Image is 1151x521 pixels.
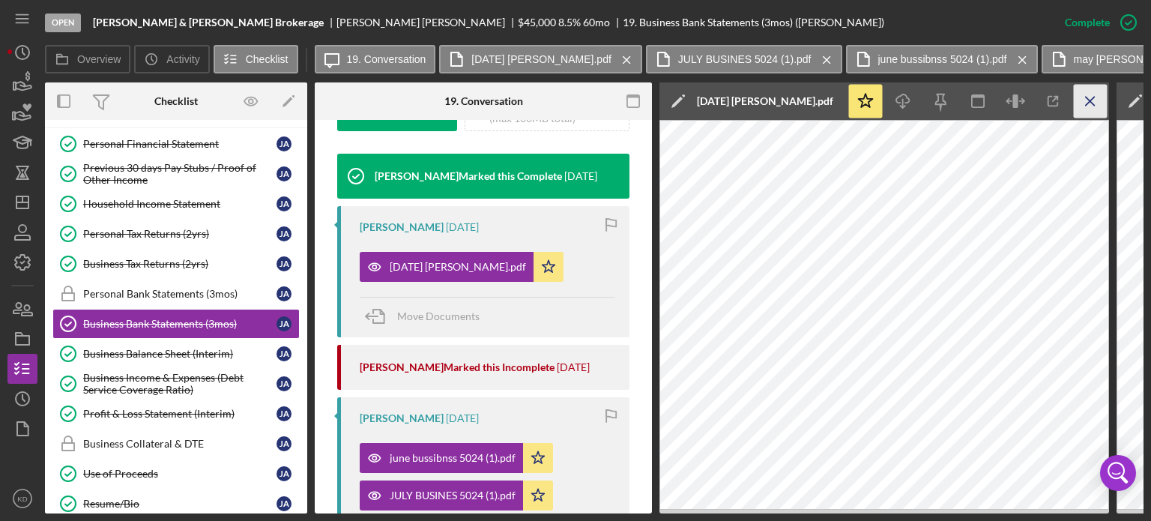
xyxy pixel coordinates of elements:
[397,310,480,322] span: Move Documents
[623,16,884,28] div: 19. Business Bank Statements (3mos) ([PERSON_NAME])
[134,45,209,73] button: Activity
[558,16,581,28] div: 8.5 %
[52,459,300,489] a: Use of ProceedsJA
[45,45,130,73] button: Overview
[446,412,479,424] time: 2025-08-14 23:19
[83,288,277,300] div: Personal Bank Statements (3mos)
[83,228,277,240] div: Personal Tax Returns (2yrs)
[697,95,833,107] div: [DATE] [PERSON_NAME].pdf
[52,279,300,309] a: Personal Bank Statements (3mos)JA
[17,495,27,503] text: KD
[678,53,812,65] label: JULY BUSINES 5024 (1).pdf
[52,339,300,369] a: Business Balance Sheet (Interim)JA
[1050,7,1144,37] button: Complete
[277,346,291,361] div: J A
[390,490,516,502] div: JULY BUSINES 5024 (1).pdf
[52,369,300,399] a: Business Income & Expenses (Debt Service Coverage Ratio)JA
[646,45,842,73] button: JULY BUSINES 5024 (1).pdf
[277,136,291,151] div: J A
[83,408,277,420] div: Profit & Loss Statement (Interim)
[166,53,199,65] label: Activity
[77,53,121,65] label: Overview
[360,298,495,335] button: Move Documents
[52,219,300,249] a: Personal Tax Returns (2yrs)JA
[846,45,1038,73] button: june bussibnss 5024 (1).pdf
[360,443,553,473] button: june bussibnss 5024 (1).pdf
[277,226,291,241] div: J A
[360,481,553,511] button: JULY BUSINES 5024 (1).pdf
[360,221,444,233] div: [PERSON_NAME]
[360,252,564,282] button: [DATE] [PERSON_NAME].pdf
[83,348,277,360] div: Business Balance Sheet (Interim)
[375,170,562,182] div: [PERSON_NAME] Marked this Complete
[45,13,81,32] div: Open
[52,129,300,159] a: Personal Financial StatementJA
[557,361,590,373] time: 2025-10-04 21:38
[336,16,518,28] div: [PERSON_NAME] [PERSON_NAME]
[154,95,198,107] div: Checklist
[83,468,277,480] div: Use of Proceeds
[277,496,291,511] div: J A
[390,452,516,464] div: june bussibnss 5024 (1).pdf
[360,412,444,424] div: [PERSON_NAME]
[277,256,291,271] div: J A
[564,170,597,182] time: 2025-10-05 12:25
[1100,455,1136,491] div: Open Intercom Messenger
[277,316,291,331] div: J A
[52,159,300,189] a: Previous 30 days Pay Stubs / Proof of Other IncomeJA
[277,166,291,181] div: J A
[471,53,611,65] label: [DATE] [PERSON_NAME].pdf
[83,498,277,510] div: Resume/Bio
[277,406,291,421] div: J A
[277,196,291,211] div: J A
[246,53,288,65] label: Checklist
[583,16,610,28] div: 60 mo
[277,466,291,481] div: J A
[83,318,277,330] div: Business Bank Statements (3mos)
[214,45,298,73] button: Checklist
[83,438,277,450] div: Business Collateral & DTE
[518,16,556,28] span: $45,000
[83,162,277,186] div: Previous 30 days Pay Stubs / Proof of Other Income
[446,221,479,233] time: 2025-10-04 21:38
[83,372,277,396] div: Business Income & Expenses (Debt Service Coverage Ratio)
[52,309,300,339] a: Business Bank Statements (3mos)JA
[439,45,641,73] button: [DATE] [PERSON_NAME].pdf
[347,53,426,65] label: 19. Conversation
[52,399,300,429] a: Profit & Loss Statement (Interim)JA
[93,16,324,28] b: [PERSON_NAME] & [PERSON_NAME] Brokerage
[277,376,291,391] div: J A
[315,45,436,73] button: 19. Conversation
[52,189,300,219] a: Household Income StatementJA
[277,286,291,301] div: J A
[277,436,291,451] div: J A
[52,429,300,459] a: Business Collateral & DTEJA
[52,249,300,279] a: Business Tax Returns (2yrs)JA
[1065,7,1110,37] div: Complete
[83,258,277,270] div: Business Tax Returns (2yrs)
[878,53,1007,65] label: june bussibnss 5024 (1).pdf
[390,261,526,273] div: [DATE] [PERSON_NAME].pdf
[7,484,37,514] button: KD
[360,361,555,373] div: [PERSON_NAME] Marked this Incomplete
[444,95,523,107] div: 19. Conversation
[83,138,277,150] div: Personal Financial Statement
[52,489,300,519] a: Resume/BioJA
[83,198,277,210] div: Household Income Statement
